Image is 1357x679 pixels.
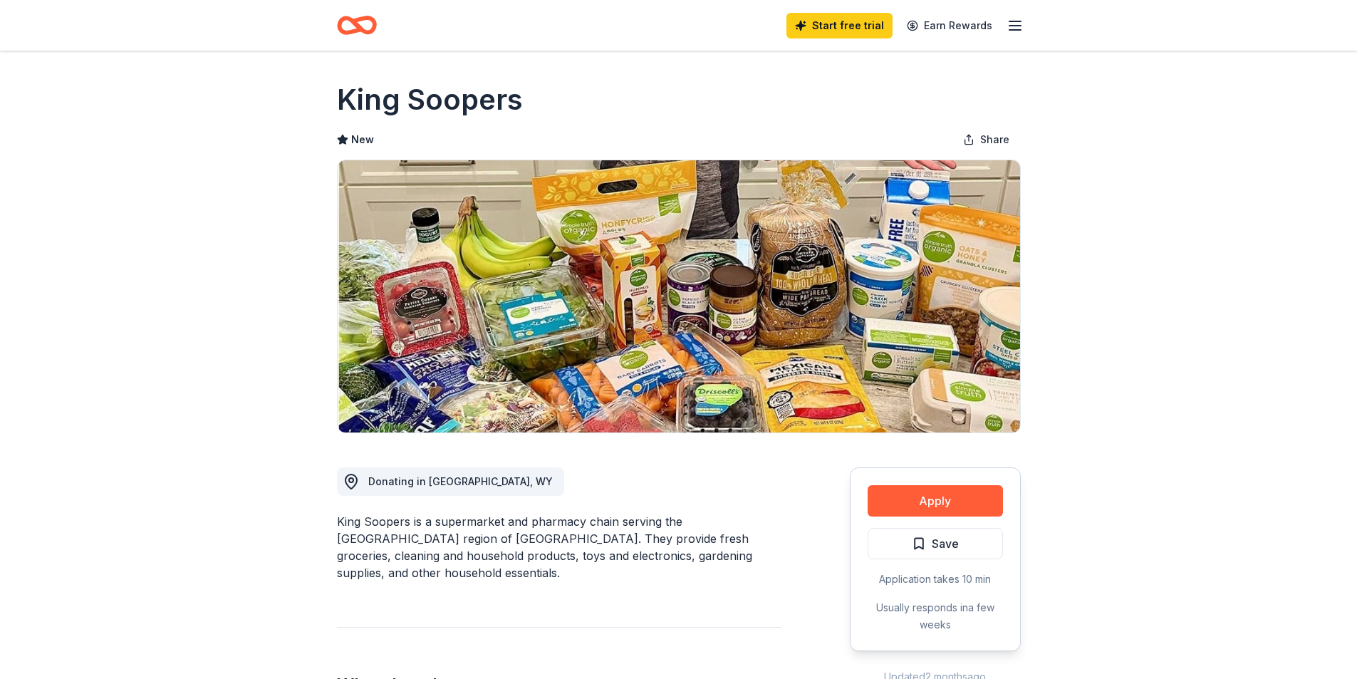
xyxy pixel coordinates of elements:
button: Save [868,528,1003,559]
span: Share [980,131,1009,148]
h1: King Soopers [337,80,523,120]
span: Save [932,534,959,553]
a: Home [337,9,377,42]
span: Donating in [GEOGRAPHIC_DATA], WY [368,475,553,487]
div: Application takes 10 min [868,571,1003,588]
div: Usually responds in a few weeks [868,599,1003,633]
div: King Soopers is a supermarket and pharmacy chain serving the [GEOGRAPHIC_DATA] region of [GEOGRAP... [337,513,781,581]
button: Apply [868,485,1003,517]
img: Image for King Soopers [338,160,1020,432]
button: Share [952,125,1021,154]
span: New [351,131,374,148]
a: Earn Rewards [898,13,1001,38]
a: Start free trial [786,13,893,38]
